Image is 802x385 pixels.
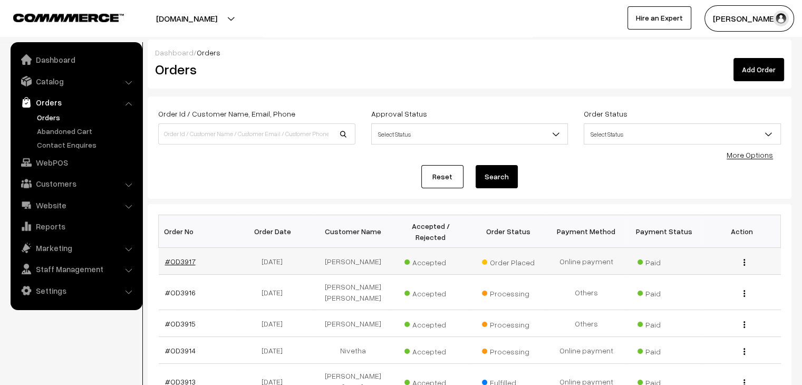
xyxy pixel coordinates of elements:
th: Order Status [470,215,548,248]
td: [DATE] [236,310,314,337]
a: WebPOS [13,153,139,172]
th: Accepted / Rejected [392,215,470,248]
button: [DOMAIN_NAME] [119,5,254,32]
a: #OD3916 [165,288,196,297]
a: Orders [13,93,139,112]
span: Processing [482,316,535,330]
img: Menu [743,321,745,328]
a: Orders [34,112,139,123]
a: Reports [13,217,139,236]
a: #OD3917 [165,257,196,266]
span: Accepted [404,254,457,268]
a: Reset [421,165,463,188]
a: Abandoned Cart [34,126,139,137]
a: Dashboard [155,48,194,57]
a: COMMMERCE [13,11,105,23]
span: Accepted [404,343,457,357]
th: Action [703,215,781,248]
span: Paid [637,254,690,268]
img: Menu [743,290,745,297]
td: [PERSON_NAME] [PERSON_NAME] [314,275,392,310]
img: user [773,11,789,26]
td: [PERSON_NAME] [314,248,392,275]
span: Processing [482,285,535,299]
label: Order Status [584,108,627,119]
a: Contact Enquires [34,139,139,150]
td: [DATE] [236,275,314,310]
th: Order No [159,215,237,248]
th: Order Date [236,215,314,248]
a: Website [13,196,139,215]
th: Customer Name [314,215,392,248]
a: Customers [13,174,139,193]
input: Order Id / Customer Name / Customer Email / Customer Phone [158,123,355,145]
a: More Options [727,150,773,159]
span: Orders [197,48,220,57]
td: Nivetha [314,337,392,364]
span: Select Status [584,123,781,145]
span: Paid [637,343,690,357]
a: #OD3914 [165,346,196,355]
span: Accepted [404,316,457,330]
td: Online payment [547,248,625,275]
span: Select Status [584,125,780,143]
button: [PERSON_NAME] [704,5,794,32]
span: Select Status [372,125,568,143]
a: Add Order [733,58,784,81]
td: [PERSON_NAME] [314,310,392,337]
img: COMMMERCE [13,14,124,22]
a: Settings [13,281,139,300]
a: #OD3915 [165,319,196,328]
a: Catalog [13,72,139,91]
td: Online payment [547,337,625,364]
div: / [155,47,784,58]
h2: Orders [155,61,354,78]
span: Paid [637,316,690,330]
th: Payment Method [547,215,625,248]
img: Menu [743,348,745,355]
td: [DATE] [236,248,314,275]
span: Select Status [371,123,568,145]
td: [DATE] [236,337,314,364]
button: Search [476,165,518,188]
a: Dashboard [13,50,139,69]
span: Accepted [404,285,457,299]
span: Order Placed [482,254,535,268]
td: Others [547,275,625,310]
span: Processing [482,343,535,357]
a: Hire an Expert [627,6,691,30]
a: Staff Management [13,259,139,278]
span: Paid [637,285,690,299]
a: Marketing [13,238,139,257]
th: Payment Status [625,215,703,248]
label: Order Id / Customer Name, Email, Phone [158,108,295,119]
td: Others [547,310,625,337]
img: Menu [743,259,745,266]
label: Approval Status [371,108,427,119]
